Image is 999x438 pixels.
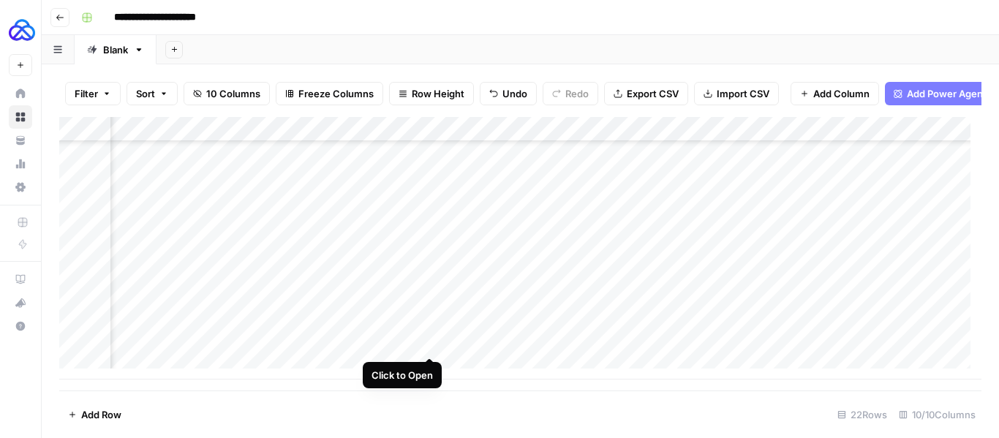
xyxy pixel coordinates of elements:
div: Click to Open [372,368,433,382]
button: 10 Columns [184,82,270,105]
span: Freeze Columns [298,86,374,101]
button: Add Power Agent [885,82,995,105]
span: Import CSV [717,86,769,101]
div: Blank [103,42,128,57]
button: What's new? [9,291,32,314]
span: Undo [502,86,527,101]
div: 22 Rows [832,403,893,426]
button: Sort [127,82,178,105]
div: 10/10 Columns [893,403,981,426]
button: Freeze Columns [276,82,383,105]
button: Import CSV [694,82,779,105]
span: Export CSV [627,86,679,101]
button: Add Column [791,82,879,105]
button: Undo [480,82,537,105]
button: Workspace: AUQ [9,12,32,48]
a: Usage [9,152,32,175]
img: AUQ Logo [9,17,35,43]
button: Add Row [59,403,130,426]
a: Settings [9,175,32,199]
span: Row Height [412,86,464,101]
span: Add Column [813,86,870,101]
a: Browse [9,105,32,129]
button: Help + Support [9,314,32,338]
div: What's new? [10,292,31,314]
button: Export CSV [604,82,688,105]
span: Add Row [81,407,121,422]
span: Sort [136,86,155,101]
span: 10 Columns [206,86,260,101]
span: Redo [565,86,589,101]
a: AirOps Academy [9,268,32,291]
span: Filter [75,86,98,101]
a: Home [9,82,32,105]
span: Add Power Agent [907,86,987,101]
button: Filter [65,82,121,105]
a: Blank [75,35,157,64]
button: Row Height [389,82,474,105]
button: Redo [543,82,598,105]
a: Your Data [9,129,32,152]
